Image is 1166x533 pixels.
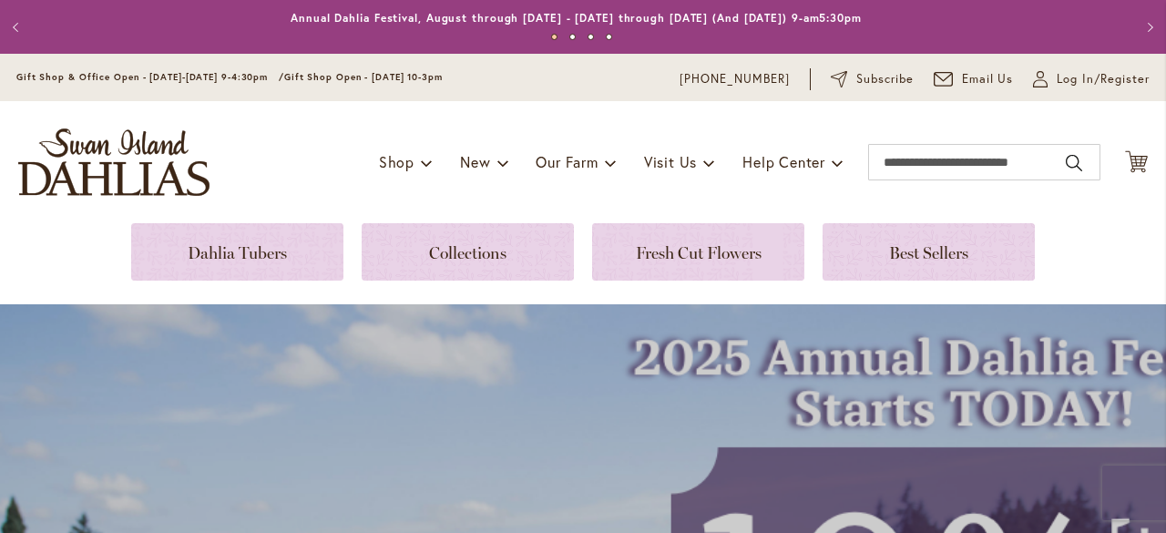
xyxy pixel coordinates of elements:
[16,71,284,83] span: Gift Shop & Office Open - [DATE]-[DATE] 9-4:30pm /
[934,70,1014,88] a: Email Us
[1033,70,1150,88] a: Log In/Register
[856,70,914,88] span: Subscribe
[551,34,557,40] button: 1 of 4
[460,152,490,171] span: New
[588,34,594,40] button: 3 of 4
[569,34,576,40] button: 2 of 4
[1130,9,1166,46] button: Next
[18,128,210,196] a: store logo
[606,34,612,40] button: 4 of 4
[831,70,914,88] a: Subscribe
[962,70,1014,88] span: Email Us
[536,152,598,171] span: Our Farm
[644,152,697,171] span: Visit Us
[680,70,790,88] a: [PHONE_NUMBER]
[284,71,443,83] span: Gift Shop Open - [DATE] 10-3pm
[1057,70,1150,88] span: Log In/Register
[379,152,414,171] span: Shop
[742,152,825,171] span: Help Center
[291,11,862,25] a: Annual Dahlia Festival, August through [DATE] - [DATE] through [DATE] (And [DATE]) 9-am5:30pm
